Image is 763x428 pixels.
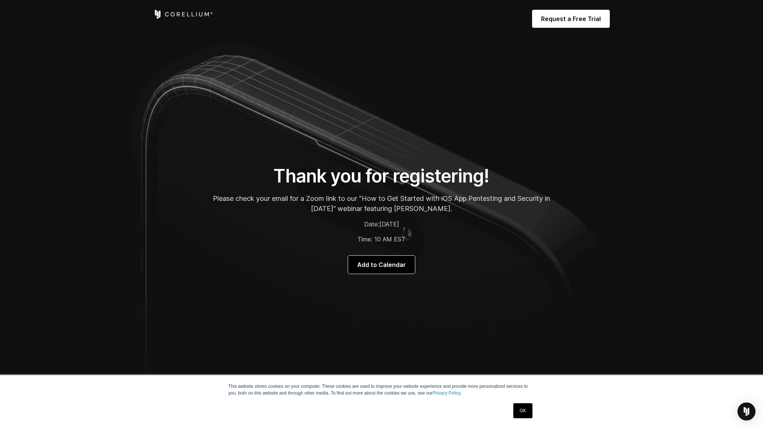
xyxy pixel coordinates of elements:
h1: Thank you for registering! [213,165,550,187]
span: Request a Free Trial [541,14,601,23]
a: Privacy Policy. [433,390,461,396]
div: Open Intercom Messenger [737,402,755,420]
a: Request a Free Trial [532,10,610,28]
span: [DATE] [379,220,399,228]
p: Time: 10 AM EST [213,235,550,244]
a: Corellium Home [153,10,213,19]
span: Add to Calendar [357,260,406,269]
a: Add to Calendar [348,256,415,274]
p: Please check your email for a Zoom link to our “How to Get Started with iOS App Pentesting and Se... [213,193,550,214]
a: OK [513,403,532,418]
p: Date: [213,220,550,229]
p: This website stores cookies on your computer. These cookies are used to improve your website expe... [228,383,535,396]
